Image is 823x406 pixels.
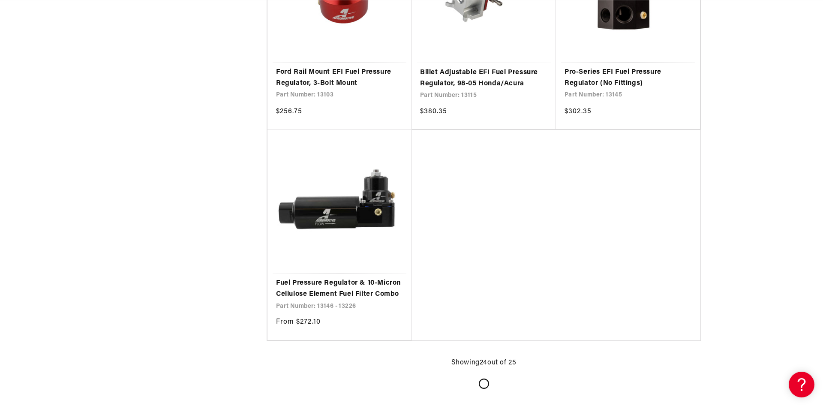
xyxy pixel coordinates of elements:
a: Billet Adjustable EFI Fuel Pressure Regulator, 98-05 Honda/Acura [420,67,547,89]
a: Fuel Pressure Regulator & 10-Micron Cellulose Element Fuel Filter Combo [276,278,403,300]
span: 24 [480,359,487,366]
a: Ford Rail Mount EFI Fuel Pressure Regulator, 3-Bolt Mount [276,67,403,89]
p: Showing out of 25 [451,358,517,369]
a: Pro-Series EFI Fuel Pressure Regulator (No Fittings) [565,67,691,89]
